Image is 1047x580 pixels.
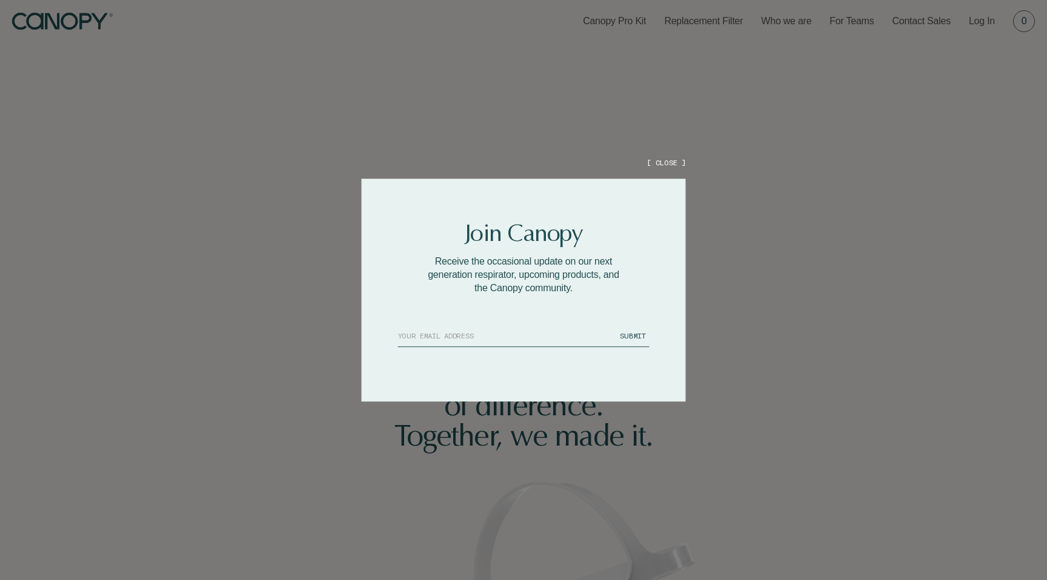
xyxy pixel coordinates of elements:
[646,157,685,168] button: [ CLOSE ]
[423,221,624,245] h2: Join Canopy
[398,325,616,346] input: YOUR EMAIL ADDRESS
[423,255,624,295] p: Receive the occasional update on our next generation respirator, upcoming products, and the Canop...
[620,331,646,340] span: SUBMIT
[616,325,650,346] button: SUBMIT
